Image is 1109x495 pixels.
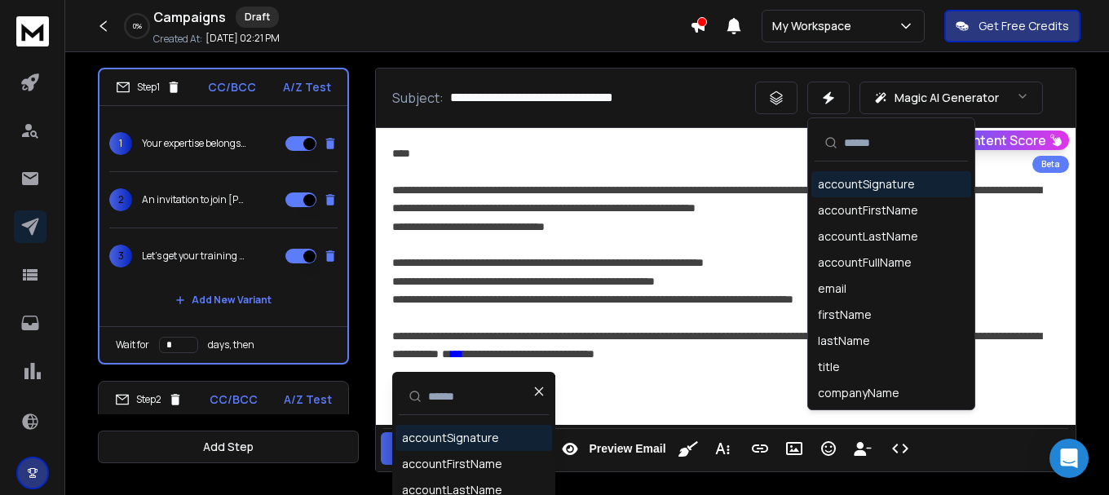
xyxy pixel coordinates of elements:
button: Get Free Credits [944,10,1080,42]
p: A/Z Test [283,79,331,95]
div: firstName [818,307,872,323]
div: Step 2 [115,392,183,407]
p: Get Free Credits [979,18,1069,34]
p: Magic AI Generator [895,90,999,106]
span: 1 [109,132,132,155]
p: Subject: [392,88,444,108]
div: email [818,281,846,297]
button: More Text [707,432,738,465]
p: 0 % [133,21,142,31]
div: Draft [236,7,279,28]
div: Open Intercom Messenger [1049,439,1089,478]
div: companyName [818,385,899,401]
p: CC/BCC [208,79,256,95]
div: accountSignature [402,430,499,446]
p: A/Z Test [284,391,332,408]
div: accountFirstName [402,456,502,472]
div: Step 1 [116,80,181,95]
div: accountFullName [818,254,912,271]
button: Add New Variant [162,284,285,316]
p: Wait for [116,338,149,351]
button: Code View [885,432,916,465]
button: Get Content Score [922,130,1069,150]
span: 2 [109,188,132,211]
button: Save [381,432,433,465]
div: accountLastName [818,228,918,245]
span: Preview Email [585,442,669,456]
p: An invitation to join [PERSON_NAME]’s curated learning marketplace [142,193,246,206]
button: Insert Image (Ctrl+P) [779,432,810,465]
p: [DATE] 02:21 PM [205,32,280,45]
button: Insert Unsubscribe Link [847,432,878,465]
div: lastName [818,333,870,349]
img: logo [16,16,49,46]
span: 3 [109,245,132,267]
p: Let’s get your training in front of new corporate audiences [142,250,246,263]
div: accountSignature [818,176,915,192]
p: CC/BCC [210,391,258,408]
p: Your expertise belongs on Upscend [142,137,246,150]
button: Preview Email [554,432,669,465]
div: Beta [1032,156,1069,173]
button: Magic AI Generator [859,82,1043,114]
li: Step1CC/BCCA/Z Test1Your expertise belongs on Upscend2An invitation to join [PERSON_NAME]’s curat... [98,68,349,365]
div: accountFirstName [818,202,918,219]
p: days, then [208,338,254,351]
div: title [818,359,840,375]
p: Created At: [153,33,202,46]
p: My Workspace [772,18,858,34]
button: Add Step [98,431,359,463]
button: Emoticons [813,432,844,465]
h1: Campaigns [153,7,226,27]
